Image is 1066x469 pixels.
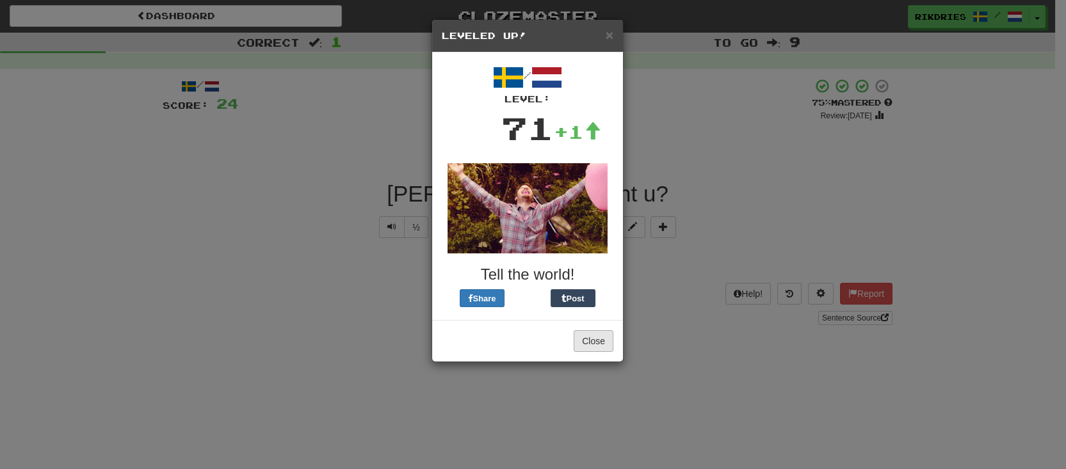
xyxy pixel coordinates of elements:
[448,163,608,253] img: andy-72a9b47756ecc61a9f6c0ef31017d13e025550094338bf53ee1bb5849c5fd8eb.gif
[442,266,613,283] h3: Tell the world!
[554,119,601,145] div: +1
[574,330,613,352] button: Close
[606,28,613,42] button: Close
[460,289,505,307] button: Share
[501,106,554,150] div: 71
[551,289,595,307] button: Post
[442,93,613,106] div: Level:
[505,289,551,307] iframe: X Post Button
[606,28,613,42] span: ×
[442,62,613,106] div: /
[442,29,613,42] h5: Leveled Up!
